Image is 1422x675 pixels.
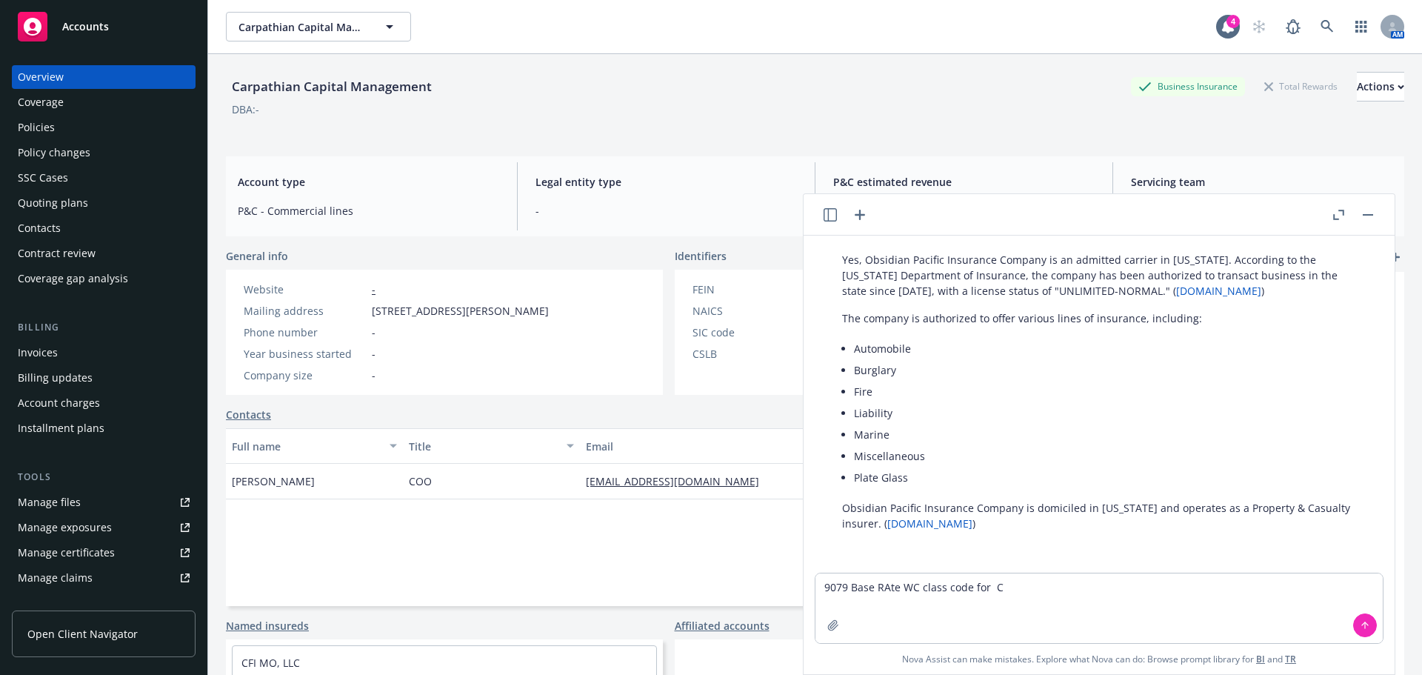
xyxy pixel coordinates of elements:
button: Carpathian Capital Management [226,12,411,41]
div: Policy changes [18,141,90,164]
span: Identifiers [675,248,727,264]
div: Coverage gap analysis [18,267,128,290]
div: Title [409,439,558,454]
span: Carpathian Capital Management [238,19,367,35]
div: NAICS [692,303,815,319]
span: - [535,203,797,219]
button: Email [580,428,875,464]
span: - [372,325,375,340]
div: Actions [1357,73,1404,101]
button: Full name [226,428,403,464]
a: Policies [12,116,196,139]
div: Total Rewards [1257,77,1345,96]
a: Manage certificates [12,541,196,565]
span: - [372,368,375,383]
div: Carpathian Capital Management [226,77,438,96]
li: Burglary [854,359,1356,381]
p: Yes, Obsidian Pacific Insurance Company is an admitted carrier in [US_STATE]. According to the [U... [842,252,1356,299]
div: Email [586,439,852,454]
div: Phone number [244,325,366,340]
div: Manage exposures [18,516,112,539]
div: SIC code [692,325,815,340]
div: Overview [18,65,64,89]
span: General info [226,248,288,264]
div: Company size [244,368,366,383]
div: Manage certificates [18,541,115,565]
a: Start snowing [1244,12,1274,41]
div: Policies [18,116,55,139]
a: Switch app [1346,12,1376,41]
div: 4 [1226,15,1240,28]
span: Accounts [62,21,109,33]
span: Servicing team [1131,174,1392,190]
a: BI [1256,653,1265,665]
a: Coverage gap analysis [12,267,196,290]
a: Quoting plans [12,191,196,215]
div: Manage files [18,491,81,514]
a: Overview [12,65,196,89]
a: add [1386,248,1404,266]
a: SSC Cases [12,166,196,190]
a: [EMAIL_ADDRESS][DOMAIN_NAME] [586,474,771,488]
span: COO [409,473,432,489]
span: Account type [238,174,499,190]
a: Accounts [12,6,196,47]
a: Coverage [12,90,196,114]
p: Obsidian Pacific Insurance Company is domiciled in [US_STATE] and operates as a Property & Casual... [842,500,1356,531]
a: Manage files [12,491,196,514]
a: Contacts [226,407,271,422]
div: Business Insurance [1131,77,1245,96]
div: SSC Cases [18,166,68,190]
a: [DOMAIN_NAME] [1176,284,1261,298]
button: Title [403,428,580,464]
a: Policy changes [12,141,196,164]
a: Manage BORs [12,591,196,615]
a: TR [1285,653,1296,665]
div: Mailing address [244,303,366,319]
div: Contract review [18,242,96,265]
a: Manage claims [12,566,196,590]
li: Marine [854,424,1356,445]
li: Miscellaneous [854,445,1356,467]
a: - [372,282,375,296]
a: Affiliated accounts [675,618,770,634]
div: Invoices [18,341,58,365]
li: Automobile [854,338,1356,359]
a: Named insureds [226,618,309,634]
a: Contacts [12,216,196,240]
div: Year business started [244,346,366,362]
div: Installment plans [18,416,104,440]
span: [PERSON_NAME] [232,473,315,489]
div: Website [244,282,366,297]
a: Billing updates [12,366,196,390]
li: Plate Glass [854,467,1356,488]
div: CSLB [692,346,815,362]
div: DBA: - [232,102,259,117]
div: Manage BORs [18,591,87,615]
a: Account charges [12,391,196,415]
a: Manage exposures [12,516,196,539]
div: Billing [12,320,196,335]
div: Billing updates [18,366,93,390]
span: Open Client Navigator [27,626,138,642]
li: Fire [854,381,1356,402]
span: Legal entity type [535,174,797,190]
a: CFI MO, LLC [241,656,300,670]
span: [STREET_ADDRESS][PERSON_NAME] [372,303,549,319]
textarea: 9079 Base RAte WC class code for [815,573,1383,643]
div: FEIN [692,282,815,297]
a: Contract review [12,242,196,265]
div: Manage claims [18,566,93,590]
li: Liability [854,402,1356,424]
div: Contacts [18,216,61,240]
span: Nova Assist can make mistakes. Explore what Nova can do: Browse prompt library for and [810,644,1389,674]
span: - [372,346,375,362]
div: Account charges [18,391,100,415]
span: P&C estimated revenue [833,174,1095,190]
a: Invoices [12,341,196,365]
a: [DOMAIN_NAME] [887,516,972,531]
span: P&C - Commercial lines [238,203,499,219]
div: Quoting plans [18,191,88,215]
a: Report a Bug [1278,12,1308,41]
